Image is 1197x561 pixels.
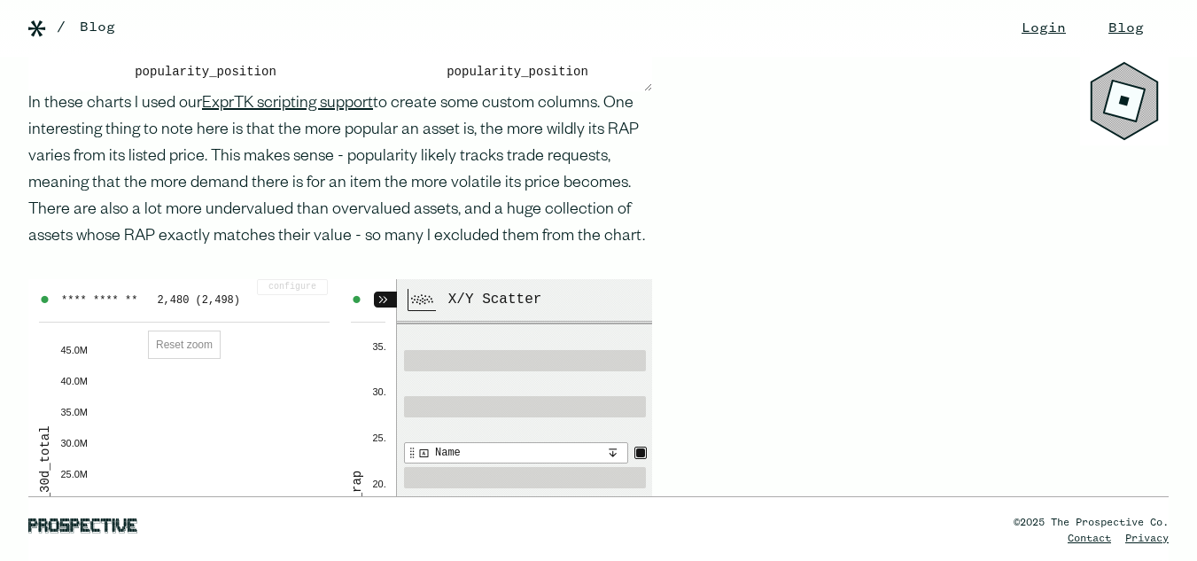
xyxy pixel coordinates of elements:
a: ExprTK scripting support [202,96,373,113]
p: In these charts I used our to create some custom columns. One interesting thing to note here is t... [28,91,652,251]
a: Privacy [1125,534,1169,544]
a: Blog [80,17,115,38]
a: Contact [1068,534,1111,544]
div: / [57,17,66,38]
div: ©2025 The Prospective Co. [1014,515,1169,531]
